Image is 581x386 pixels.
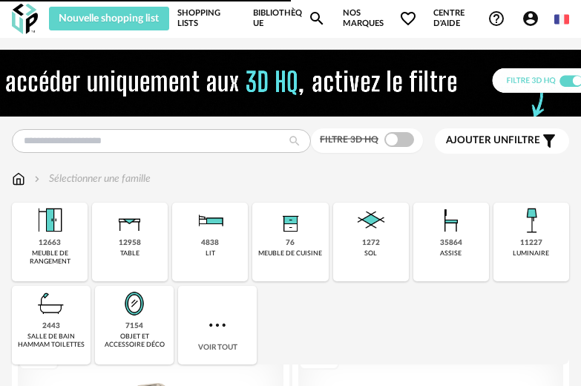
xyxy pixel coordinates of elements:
a: Shopping Lists [177,7,237,30]
div: 7154 [125,321,143,331]
span: Magnify icon [308,10,326,27]
img: more.7b13dc1.svg [206,313,229,337]
div: 12958 [119,238,141,248]
span: Ajouter un [446,135,508,145]
button: Nouvelle shopping list [49,7,169,30]
div: luminaire [513,249,549,258]
span: Nos marques [343,7,417,30]
button: Ajouter unfiltre Filter icon [435,128,569,154]
div: 2443 [42,321,60,331]
img: Salle%20de%20bain.png [33,286,69,321]
div: lit [206,249,215,258]
img: svg+xml;base64,PHN2ZyB3aWR0aD0iMTYiIGhlaWdodD0iMTciIHZpZXdCb3g9IjAgMCAxNiAxNyIgZmlsbD0ibm9uZSIgeG... [12,171,25,186]
div: table [120,249,139,258]
img: Table.png [112,203,148,238]
img: Luminaire.png [513,203,549,238]
div: 11227 [520,238,542,248]
span: Nouvelle shopping list [59,13,159,24]
img: Miroir.png [116,286,152,321]
span: Help Circle Outline icon [488,10,505,27]
div: Voir tout [178,286,257,364]
span: Filtre 3D HQ [320,135,378,144]
span: filtre [446,134,540,147]
span: Account Circle icon [522,10,546,27]
span: Heart Outline icon [399,10,417,27]
div: meuble de rangement [16,249,83,266]
div: sol [364,249,377,258]
span: Account Circle icon [522,10,539,27]
div: salle de bain hammam toilettes [16,333,86,350]
span: Centre d'aideHelp Circle Outline icon [433,8,505,30]
div: 1272 [362,238,380,248]
img: fr [554,12,569,27]
div: 76 [286,238,295,248]
img: Sol.png [353,203,389,238]
div: 4838 [201,238,219,248]
img: Assise.png [433,203,469,238]
div: meuble de cuisine [258,249,322,258]
span: Filter icon [540,132,558,150]
a: BibliothèqueMagnify icon [253,7,326,30]
img: Meuble%20de%20rangement.png [32,203,68,238]
img: Literie.png [192,203,228,238]
div: objet et accessoire déco [99,333,169,350]
div: assise [440,249,462,258]
img: OXP [12,4,38,34]
div: Sélectionner une famille [31,171,151,186]
img: svg+xml;base64,PHN2ZyB3aWR0aD0iMTYiIGhlaWdodD0iMTYiIHZpZXdCb3g9IjAgMCAxNiAxNiIgZmlsbD0ibm9uZSIgeG... [31,171,43,186]
div: 35864 [440,238,462,248]
img: Rangement.png [272,203,308,238]
div: 12663 [39,238,61,248]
